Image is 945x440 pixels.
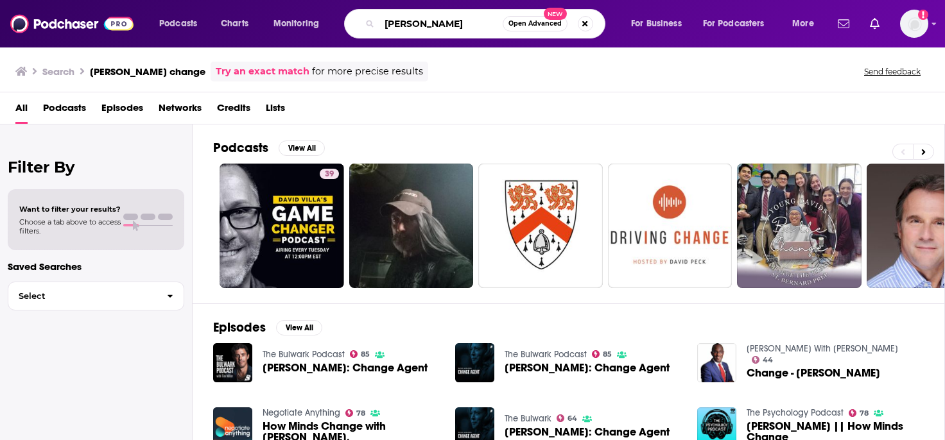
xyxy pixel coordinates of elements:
button: open menu [695,13,783,34]
a: The Bulwark [505,413,551,424]
button: Select [8,282,184,310]
a: Lists [266,97,285,124]
a: 39 [320,169,339,179]
span: Change - [PERSON_NAME] [747,368,880,378]
a: The Bulwark Podcast [505,349,587,360]
span: 39 [325,168,334,181]
a: Podcasts [43,97,86,124]
a: 78 [849,409,869,417]
a: 44 [752,356,774,364]
img: David Axelrod: Change Agent [455,343,494,382]
span: 85 [603,351,612,357]
img: User Profile [900,10,928,38]
span: 78 [356,410,365,416]
h2: Episodes [213,319,266,335]
img: David Axelrod: Change Agent [213,343,252,382]
a: Charts [212,13,256,34]
input: Search podcasts, credits, & more... [379,13,503,34]
a: Try an exact match [216,64,309,79]
h2: Filter By [8,158,184,176]
a: PodcastsView All [213,140,325,156]
a: Negotiate Anything [263,407,340,418]
a: 85 [350,350,370,358]
a: 85 [592,350,612,358]
a: All [15,97,28,124]
h2: Podcasts [213,140,268,156]
a: Kharis Church With David Antwi [747,343,898,354]
span: For Business [631,15,682,33]
a: 64 [557,414,578,422]
h3: [PERSON_NAME] change [90,65,205,78]
button: Send feedback [860,66,924,77]
a: David Axelrod: Change Agent [505,427,670,437]
span: Choose a tab above to access filters. [19,217,121,235]
span: 85 [361,351,370,357]
div: Search podcasts, credits, & more... [356,9,618,38]
a: Episodes [101,97,143,124]
svg: Add a profile image [918,10,928,20]
h3: Search [42,65,74,78]
a: 78 [345,409,366,417]
a: EpisodesView All [213,319,322,335]
a: The Psychology Podcast [747,407,844,418]
a: Show notifications dropdown [865,13,885,35]
button: Show profile menu [900,10,928,38]
button: open menu [622,13,698,34]
a: David Axelrod: Change Agent [505,362,670,373]
span: [PERSON_NAME]: Change Agent [505,427,670,437]
span: For Podcasters [703,15,765,33]
a: 39 [220,164,344,288]
a: Show notifications dropdown [833,13,854,35]
a: Networks [159,97,202,124]
a: The Bulwark Podcast [263,349,345,360]
span: New [544,8,567,20]
button: View All [279,140,325,156]
button: open menu [783,13,830,34]
span: [PERSON_NAME]: Change Agent [263,362,428,373]
a: Credits [217,97,250,124]
span: Open Advanced [508,21,562,27]
span: Monitoring [273,15,319,33]
a: David Axelrod: Change Agent [263,362,428,373]
span: 44 [763,357,773,363]
span: Logged in as TaraKennedy [900,10,928,38]
span: Podcasts [159,15,197,33]
button: Open AdvancedNew [503,16,568,31]
button: View All [276,320,322,335]
img: Podchaser - Follow, Share and Rate Podcasts [10,12,134,36]
a: Change - Dr David Antwi [747,368,880,378]
span: 64 [568,416,577,421]
img: Change - Dr David Antwi [697,343,736,382]
button: open menu [264,13,336,34]
button: open menu [150,13,214,34]
span: Select [8,292,157,300]
span: for more precise results [312,64,423,79]
p: Saved Searches [8,260,184,273]
span: Want to filter your results? [19,205,121,214]
span: 78 [860,410,869,416]
span: More [792,15,814,33]
span: [PERSON_NAME]: Change Agent [505,362,670,373]
span: Charts [221,15,248,33]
